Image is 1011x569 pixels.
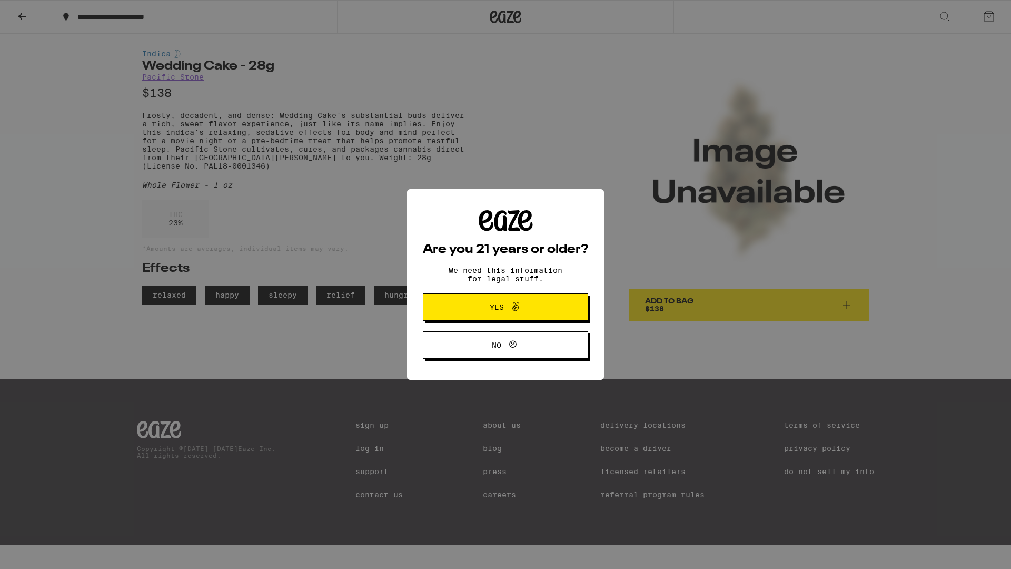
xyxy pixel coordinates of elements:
[423,293,588,321] button: Yes
[423,243,588,256] h2: Are you 21 years or older?
[945,537,1000,564] iframe: Opens a widget where you can find more information
[423,331,588,359] button: No
[492,341,501,349] span: No
[490,303,504,311] span: Yes
[440,266,571,283] p: We need this information for legal stuff.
